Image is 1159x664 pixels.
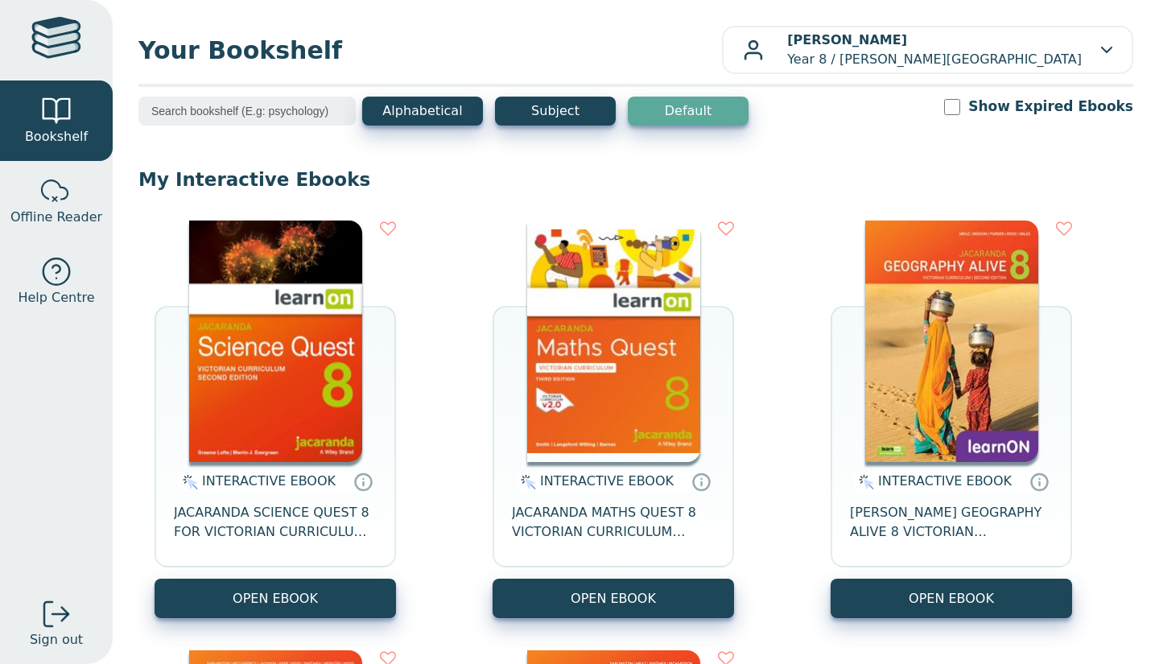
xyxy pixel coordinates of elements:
a: Interactive eBooks are accessed online via the publisher’s portal. They contain interactive resou... [353,472,373,491]
span: Sign out [30,630,83,650]
img: interactive.svg [516,472,536,492]
span: Help Centre [18,288,94,307]
button: Alphabetical [362,97,483,126]
span: JACARANDA MATHS QUEST 8 VICTORIAN CURRICULUM LEARNON EBOOK 3E [512,503,715,542]
button: [PERSON_NAME]Year 8 / [PERSON_NAME][GEOGRAPHIC_DATA] [722,26,1133,74]
p: Year 8 / [PERSON_NAME][GEOGRAPHIC_DATA] [787,31,1082,69]
img: interactive.svg [854,472,874,492]
label: Show Expired Ebooks [968,97,1133,117]
span: Offline Reader [10,208,102,227]
span: Bookshelf [25,127,88,146]
a: Interactive eBooks are accessed online via the publisher’s portal. They contain interactive resou... [691,472,711,491]
button: OPEN EBOOK [831,579,1072,618]
span: INTERACTIVE EBOOK [202,473,336,489]
img: interactive.svg [178,472,198,492]
span: [PERSON_NAME] GEOGRAPHY ALIVE 8 VICTORIAN CURRICULUM LEARNON EBOOK 2E [850,503,1053,542]
a: Interactive eBooks are accessed online via the publisher’s portal. They contain interactive resou... [1029,472,1049,491]
span: JACARANDA SCIENCE QUEST 8 FOR VICTORIAN CURRICULUM LEARNON 2E EBOOK [174,503,377,542]
button: OPEN EBOOK [493,579,734,618]
span: INTERACTIVE EBOOK [540,473,674,489]
img: fffb2005-5288-ea11-a992-0272d098c78b.png [189,221,362,462]
input: Search bookshelf (E.g: psychology) [138,97,356,126]
img: c004558a-e884-43ec-b87a-da9408141e80.jpg [527,221,700,462]
button: Subject [495,97,616,126]
img: 5407fe0c-7f91-e911-a97e-0272d098c78b.jpg [865,221,1038,462]
b: [PERSON_NAME] [787,32,907,47]
button: OPEN EBOOK [155,579,396,618]
button: Default [628,97,749,126]
span: Your Bookshelf [138,32,722,68]
p: My Interactive Ebooks [138,167,1133,192]
span: INTERACTIVE EBOOK [878,473,1012,489]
